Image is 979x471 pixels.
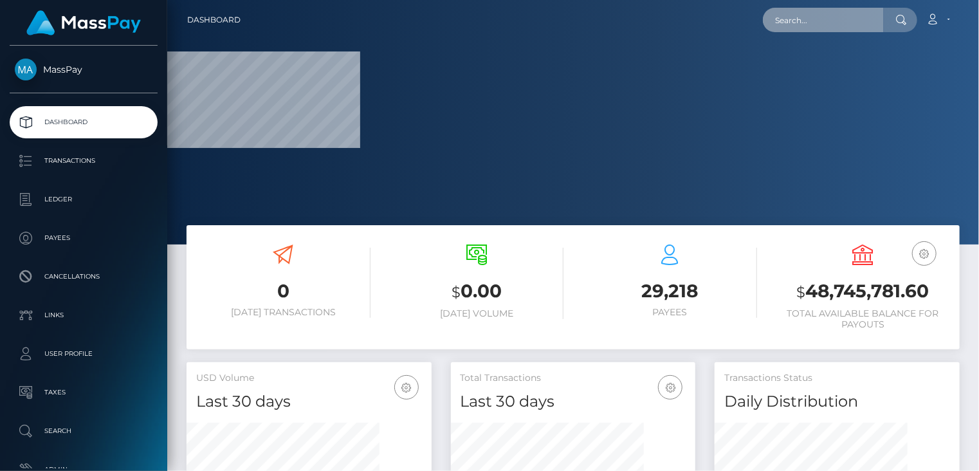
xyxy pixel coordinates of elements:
h3: 48,745,781.60 [776,279,951,305]
p: Search [15,421,152,441]
h4: Daily Distribution [724,391,950,413]
small: $ [797,283,806,301]
h4: Last 30 days [196,391,422,413]
img: MassPay Logo [26,10,141,35]
h5: USD Volume [196,372,422,385]
span: MassPay [10,64,158,75]
a: Search [10,415,158,447]
p: Payees [15,228,152,248]
img: MassPay [15,59,37,80]
a: Taxes [10,376,158,409]
h3: 29,218 [583,279,757,304]
h6: [DATE] Volume [390,308,564,319]
p: Dashboard [15,113,152,132]
p: Links [15,306,152,325]
h3: 0.00 [390,279,564,305]
p: Transactions [15,151,152,171]
h5: Total Transactions [461,372,686,385]
h3: 0 [196,279,371,304]
p: Ledger [15,190,152,209]
a: Cancellations [10,261,158,293]
a: Payees [10,222,158,254]
a: Dashboard [187,6,241,33]
h6: Payees [583,307,757,318]
a: Ledger [10,183,158,216]
small: $ [452,283,461,301]
p: Taxes [15,383,152,402]
a: Dashboard [10,106,158,138]
a: Links [10,299,158,331]
h4: Last 30 days [461,391,686,413]
a: User Profile [10,338,158,370]
h6: Total Available Balance for Payouts [776,308,951,330]
p: Cancellations [15,267,152,286]
input: Search... [763,8,884,32]
h5: Transactions Status [724,372,950,385]
a: Transactions [10,145,158,177]
h6: [DATE] Transactions [196,307,371,318]
p: User Profile [15,344,152,364]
